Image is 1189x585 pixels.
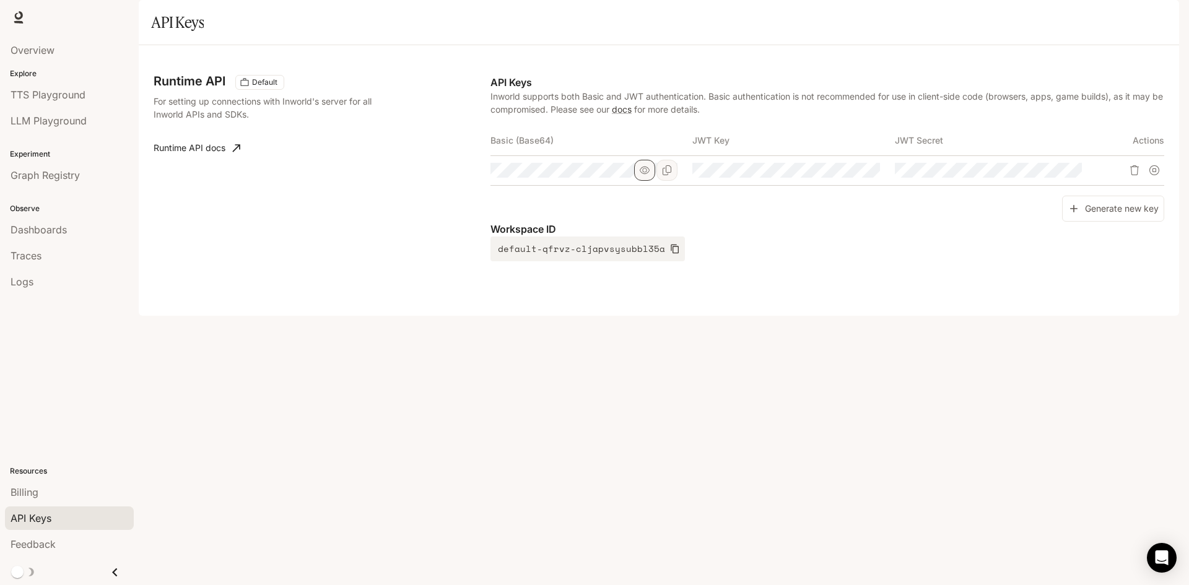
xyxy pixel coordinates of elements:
[490,90,1164,116] p: Inworld supports both Basic and JWT authentication. Basic authentication is not recommended for u...
[895,126,1097,155] th: JWT Secret
[1147,543,1177,573] div: Open Intercom Messenger
[490,126,692,155] th: Basic (Base64)
[154,75,225,87] h3: Runtime API
[1125,160,1144,180] button: Delete API key
[151,10,204,35] h1: API Keys
[490,236,685,261] button: default-qfrvz-cljapvsysubbl35a
[235,75,284,90] div: These keys will apply to your current workspace only
[692,126,894,155] th: JWT Key
[247,77,282,88] span: Default
[154,95,399,121] p: For setting up connections with Inworld's server for all Inworld APIs and SDKs.
[1062,196,1164,222] button: Generate new key
[656,160,677,181] button: Copy Basic (Base64)
[612,104,632,115] a: docs
[1144,160,1164,180] button: Suspend API key
[490,75,1164,90] p: API Keys
[149,136,245,160] a: Runtime API docs
[490,222,1164,236] p: Workspace ID
[1097,126,1164,155] th: Actions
